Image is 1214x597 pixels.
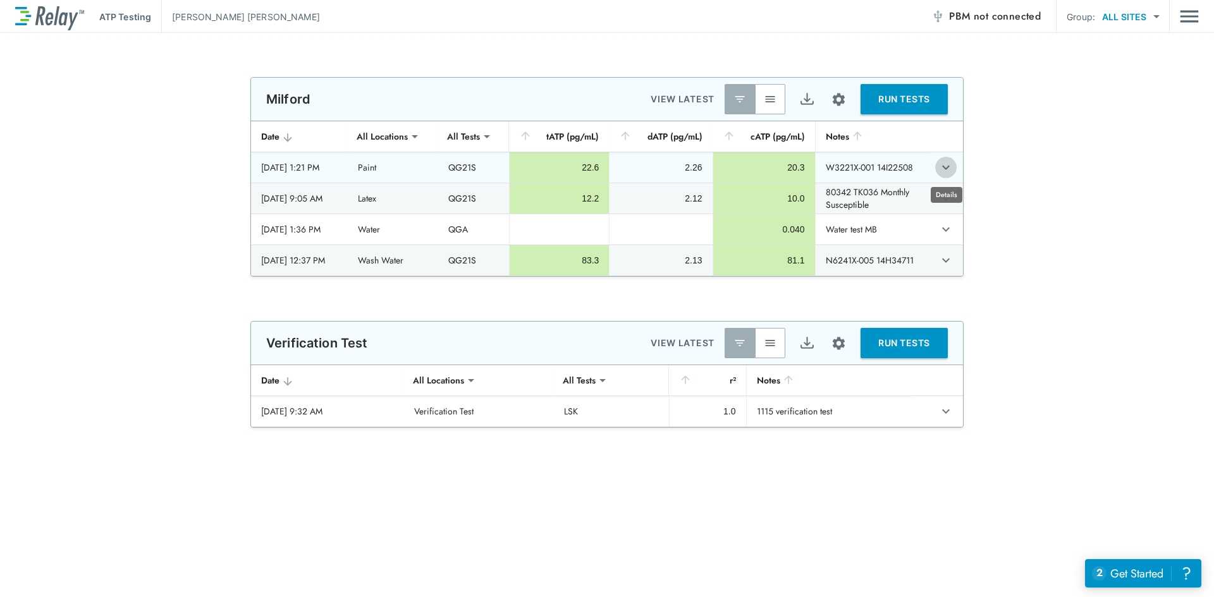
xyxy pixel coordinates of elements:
div: [DATE] 12:37 PM [261,254,338,267]
div: 2.13 [620,254,702,267]
img: View All [764,93,776,106]
div: [DATE] 9:05 AM [261,192,338,205]
div: All Tests [554,368,604,393]
p: Milford [266,92,310,107]
div: All Locations [348,124,417,149]
p: [PERSON_NAME] [PERSON_NAME] [172,10,320,23]
span: not connected [974,9,1041,23]
td: LSK [554,396,669,426]
img: View All [764,337,776,349]
div: 0.040 [723,223,805,236]
div: 2.26 [620,161,702,174]
td: QGA [438,214,508,244]
div: All Locations [404,368,473,393]
div: 81.1 [723,254,805,267]
button: RUN TESTS [861,84,948,114]
img: Export Icon [799,335,815,351]
div: Notes [757,373,901,388]
button: expand row [935,250,957,271]
button: expand row [935,157,957,178]
td: Latex [348,183,439,214]
div: All Tests [438,124,489,149]
div: Details [931,187,962,203]
div: [DATE] 1:36 PM [261,223,338,236]
div: 2.12 [620,192,702,205]
div: 83.3 [520,254,599,267]
button: Export [792,328,822,358]
img: Settings Icon [831,335,847,351]
img: Latest [733,337,746,349]
div: 10.0 [723,192,805,205]
img: Latest [733,93,746,106]
td: QG21S [438,183,508,214]
td: 80342 TK036 Monthly Susceptible [815,183,931,214]
td: N6241X-005 14H34711 [815,245,931,275]
div: r² [679,373,736,388]
img: LuminUltra Relay [15,3,84,30]
th: Date [251,365,404,396]
img: Offline Icon [931,10,944,23]
div: dATP (pg/mL) [619,129,702,144]
div: tATP (pg/mL) [519,129,599,144]
button: expand row [935,219,957,240]
img: Drawer Icon [1180,4,1199,28]
button: expand row [935,401,957,422]
button: Export [792,84,822,114]
td: QG21S [438,152,508,183]
button: Site setup [822,327,855,360]
div: 12.2 [520,192,599,205]
img: Settings Icon [831,92,847,107]
p: VIEW LATEST [651,335,714,351]
div: 22.6 [520,161,599,174]
p: VIEW LATEST [651,92,714,107]
button: Main menu [1180,4,1199,28]
td: QG21S [438,245,508,275]
p: Verification Test [266,335,368,351]
span: PBM [949,8,1041,25]
div: Notes [826,129,921,144]
p: ATP Testing [99,10,151,23]
div: [DATE] 9:32 AM [261,405,394,418]
table: sticky table [251,365,963,427]
td: 1115 verification test [746,396,911,426]
div: 1.0 [680,405,736,418]
td: Water [348,214,439,244]
button: RUN TESTS [861,328,948,358]
button: PBM not connected [926,4,1046,29]
button: Site setup [822,83,855,116]
td: Verification Test [404,396,553,426]
th: Date [251,121,348,152]
img: Export Icon [799,92,815,107]
div: [DATE] 1:21 PM [261,161,338,174]
iframe: Resource center [1085,559,1201,588]
p: Group: [1067,10,1095,23]
td: Wash Water [348,245,439,275]
div: cATP (pg/mL) [723,129,805,144]
div: 20.3 [723,161,805,174]
td: Water test MB [815,214,931,244]
td: Paint [348,152,439,183]
td: W3221X-001 14I22508 [815,152,931,183]
table: sticky table [251,121,963,276]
